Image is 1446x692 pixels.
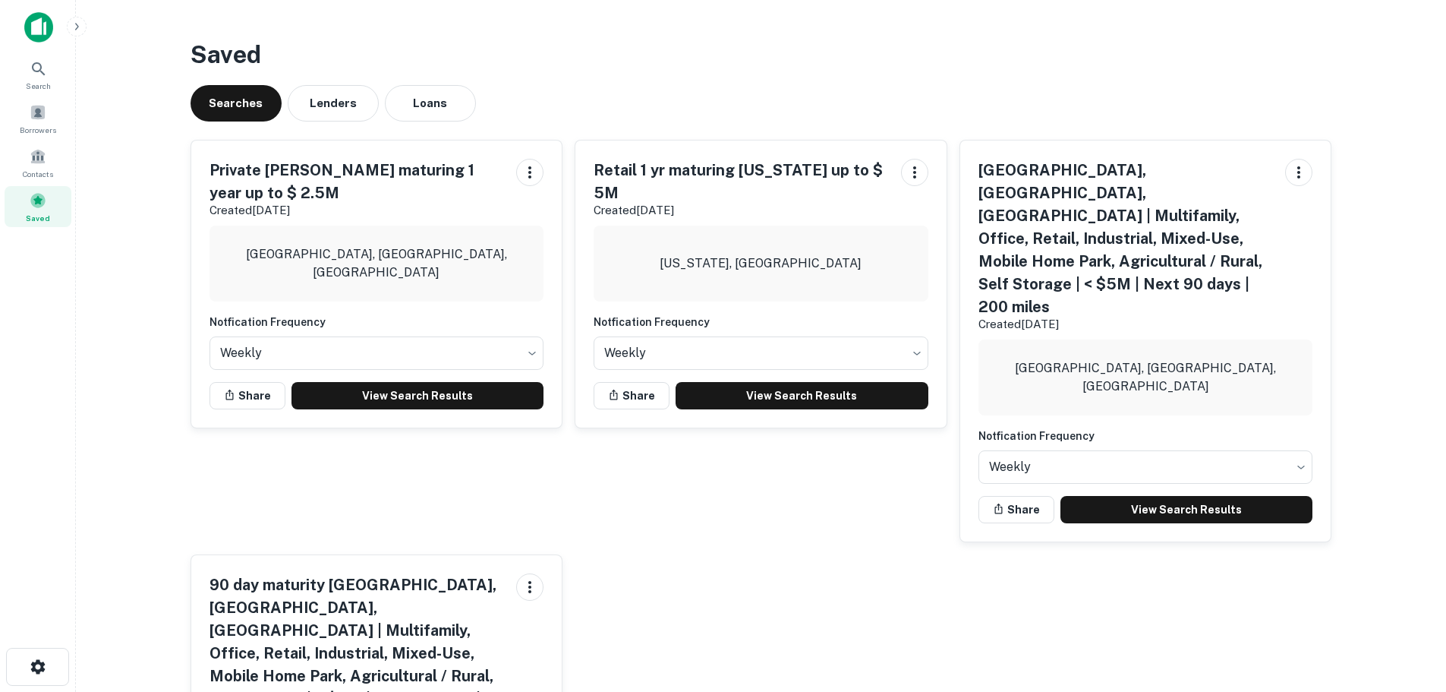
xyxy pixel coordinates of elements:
h3: Saved [191,36,1332,73]
h6: Notfication Frequency [594,314,928,330]
span: Search [26,80,51,92]
p: Created [DATE] [978,315,1274,333]
a: View Search Results [1060,496,1313,523]
button: Share [209,382,285,409]
a: View Search Results [291,382,544,409]
button: Searches [191,85,282,122]
h5: Private [PERSON_NAME] maturing 1 year up to $ 2.5M [209,159,505,204]
a: Borrowers [5,98,71,139]
p: [US_STATE], [GEOGRAPHIC_DATA] [660,254,862,273]
p: [GEOGRAPHIC_DATA], [GEOGRAPHIC_DATA], [GEOGRAPHIC_DATA] [222,245,532,282]
a: Contacts [5,142,71,183]
h6: Notfication Frequency [209,314,544,330]
button: Share [978,496,1054,523]
p: Created [DATE] [209,201,505,220]
img: capitalize-icon.png [24,12,53,43]
p: [GEOGRAPHIC_DATA], [GEOGRAPHIC_DATA], [GEOGRAPHIC_DATA] [991,359,1301,396]
h5: [GEOGRAPHIC_DATA], [GEOGRAPHIC_DATA], [GEOGRAPHIC_DATA] | Multifamily, Office, Retail, Industrial... [978,159,1274,318]
div: Without label [209,332,544,374]
button: Share [594,382,669,409]
div: Without label [978,446,1313,488]
button: Loans [385,85,476,122]
h5: Retail 1 yr maturing [US_STATE] up to $ 5M [594,159,889,204]
h6: Notfication Frequency [978,428,1313,444]
button: Lenders [288,85,379,122]
a: Saved [5,186,71,227]
div: Without label [594,332,928,374]
a: View Search Results [676,382,928,409]
span: Saved [26,212,50,224]
span: Borrowers [20,124,56,136]
p: Created [DATE] [594,201,889,220]
iframe: Chat Widget [1370,522,1446,595]
span: Contacts [23,168,53,180]
a: Search [5,54,71,95]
